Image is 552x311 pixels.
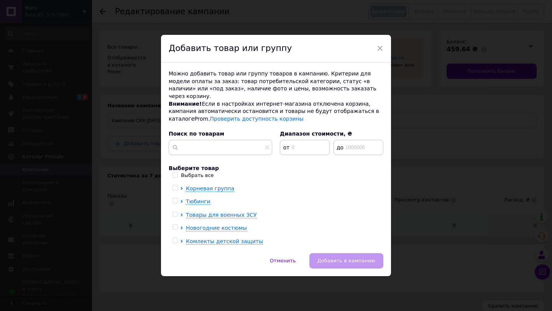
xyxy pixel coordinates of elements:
span: Выберите товар [169,165,219,171]
span: × [376,42,383,55]
span: Корневая группа [186,185,234,192]
div: Выбрать все [181,172,214,179]
span: Диапазон стоимости, ₴ [280,131,352,137]
span: до [334,144,344,151]
span: Поиск по товарам [169,131,224,137]
span: от [281,144,290,151]
div: Если в настройках интернет-магазина отключена корзина, кампания автоматически остановится и товар... [169,100,383,123]
input: 1000000 [333,140,383,155]
button: Отменить [262,253,304,268]
span: Комлекты детской защиты [186,238,263,244]
span: Тюбинги [186,198,210,205]
input: 0 [280,140,330,155]
div: Добавить товар или группу [161,35,391,62]
span: Товары для военных ЗСУ [186,212,257,218]
span: Внимание! [169,101,202,107]
a: Проверить доступность корзины [210,116,304,122]
div: Можно добавить товар или группу товаров в кампанию. Критерии для модели оплаты за заказ: товар по... [169,70,383,100]
span: Отменить [270,258,296,264]
span: Новогодние костюмы [186,225,247,231]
